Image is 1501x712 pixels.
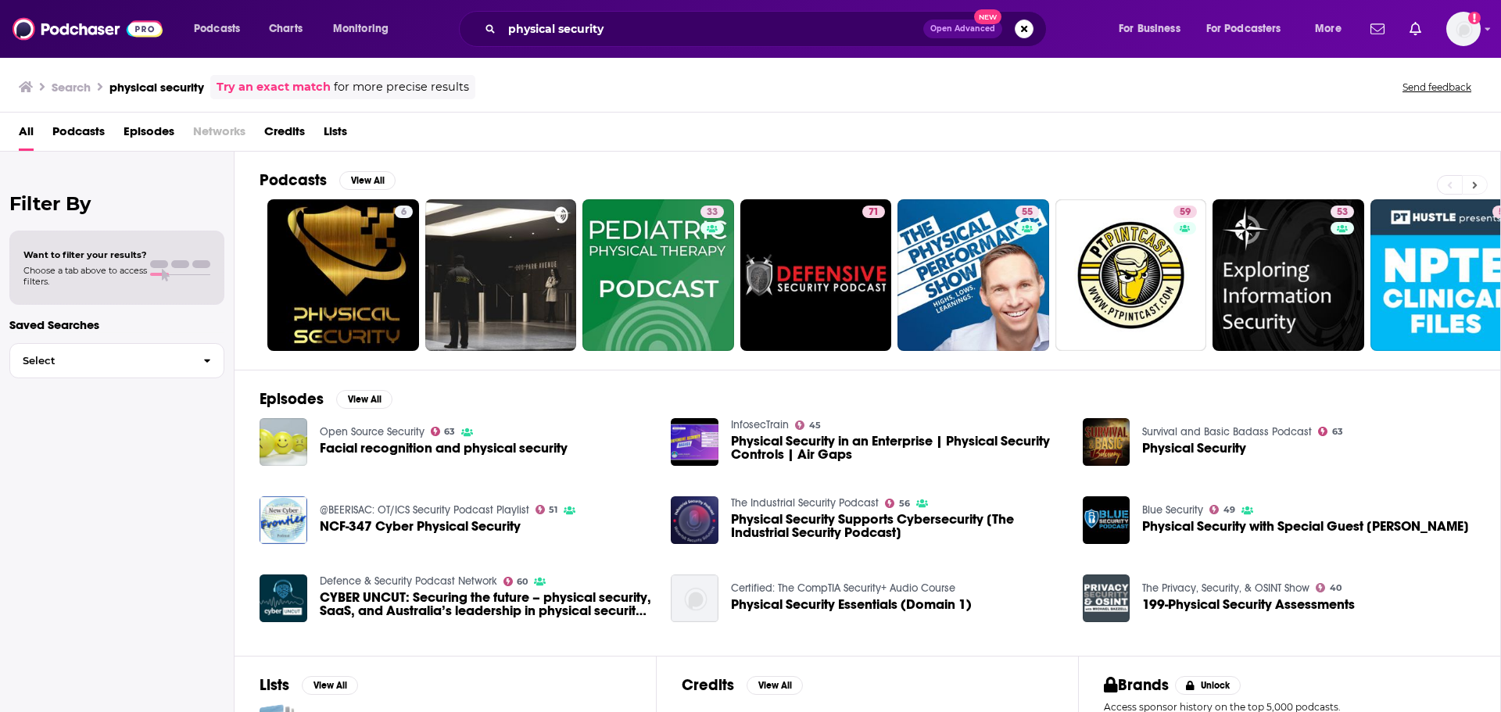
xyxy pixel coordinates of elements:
[731,598,972,611] a: Physical Security Essentials (Domain 1)
[1398,81,1476,94] button: Send feedback
[1104,675,1169,695] h2: Brands
[809,422,821,429] span: 45
[10,356,191,366] span: Select
[1142,581,1309,595] a: The Privacy, Security, & OSINT Show
[923,20,1002,38] button: Open AdvancedNew
[474,11,1062,47] div: Search podcasts, credits, & more...
[260,389,392,409] a: EpisodesView All
[700,206,724,218] a: 33
[401,205,407,220] span: 6
[731,581,955,595] a: Certified: The CompTIA Security+ Audio Course
[1016,206,1039,218] a: 55
[1364,16,1391,42] a: Show notifications dropdown
[740,199,892,351] a: 71
[9,317,224,332] p: Saved Searches
[517,578,528,585] span: 60
[217,78,331,96] a: Try an exact match
[549,506,557,513] span: 51
[52,119,105,151] a: Podcasts
[1316,583,1342,592] a: 40
[13,14,163,44] img: Podchaser - Follow, Share and Rate Podcasts
[1083,496,1130,544] img: Physical Security with Special Guest Wesley Strey
[1142,442,1246,455] a: Physical Security
[336,390,392,409] button: View All
[885,499,910,508] a: 56
[302,676,358,695] button: View All
[897,199,1049,351] a: 55
[19,119,34,151] a: All
[899,500,910,507] span: 56
[1142,503,1203,517] a: Blue Security
[1318,427,1343,436] a: 63
[1446,12,1481,46] button: Show profile menu
[124,119,174,151] a: Episodes
[194,18,240,40] span: Podcasts
[1083,418,1130,466] a: Physical Security
[109,80,204,95] h3: physical security
[1022,205,1033,220] span: 55
[320,503,529,517] a: @BEERISAC: OT/ICS Security Podcast Playlist
[707,205,718,220] span: 33
[264,119,305,151] a: Credits
[320,425,425,438] a: Open Source Security
[682,675,734,695] h2: Credits
[1331,206,1354,218] a: 53
[1206,18,1281,40] span: For Podcasters
[682,675,803,695] a: CreditsView All
[731,435,1064,461] span: Physical Security in an Enterprise | Physical Security Controls | Air Gaps
[1403,16,1428,42] a: Show notifications dropdown
[260,496,307,544] img: NCF-347 Cyber Physical Security
[503,577,528,586] a: 60
[339,171,396,190] button: View All
[1468,12,1481,24] svg: Add a profile image
[183,16,260,41] button: open menu
[1142,520,1469,533] a: Physical Security with Special Guest Wesley Strey
[1119,18,1180,40] span: For Business
[1142,598,1355,611] a: 199-Physical Security Assessments
[260,675,358,695] a: ListsView All
[1083,574,1130,622] a: 199-Physical Security Assessments
[536,505,558,514] a: 51
[260,574,307,622] img: CYBER UNCUT: Securing the future – physical security, SaaS, and Australia’s leadership in physica...
[395,206,413,218] a: 6
[334,78,469,96] span: for more precise results
[1223,506,1235,513] span: 49
[671,574,718,622] img: Physical Security Essentials (Domain 1)
[1173,206,1197,218] a: 59
[1337,205,1348,220] span: 53
[671,418,718,466] img: Physical Security in an Enterprise | Physical Security Controls | Air Gaps
[1446,12,1481,46] span: Logged in as tyllerbarner
[862,206,885,218] a: 71
[193,119,245,151] span: Networks
[502,16,923,41] input: Search podcasts, credits, & more...
[1332,428,1343,435] span: 63
[731,513,1064,539] span: Physical Security Supports Cybersecurity [The Industrial Security Podcast]
[1055,199,1207,351] a: 59
[1209,505,1235,514] a: 49
[1196,16,1304,41] button: open menu
[320,520,521,533] a: NCF-347 Cyber Physical Security
[1213,199,1364,351] a: 53
[1446,12,1481,46] img: User Profile
[320,442,568,455] a: Facial recognition and physical security
[320,591,653,617] a: CYBER UNCUT: Securing the future – physical security, SaaS, and Australia’s leadership in physica...
[259,16,312,41] a: Charts
[795,420,821,430] a: 45
[260,418,307,466] a: Facial recognition and physical security
[267,199,419,351] a: 6
[260,675,289,695] h2: Lists
[324,119,347,151] a: Lists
